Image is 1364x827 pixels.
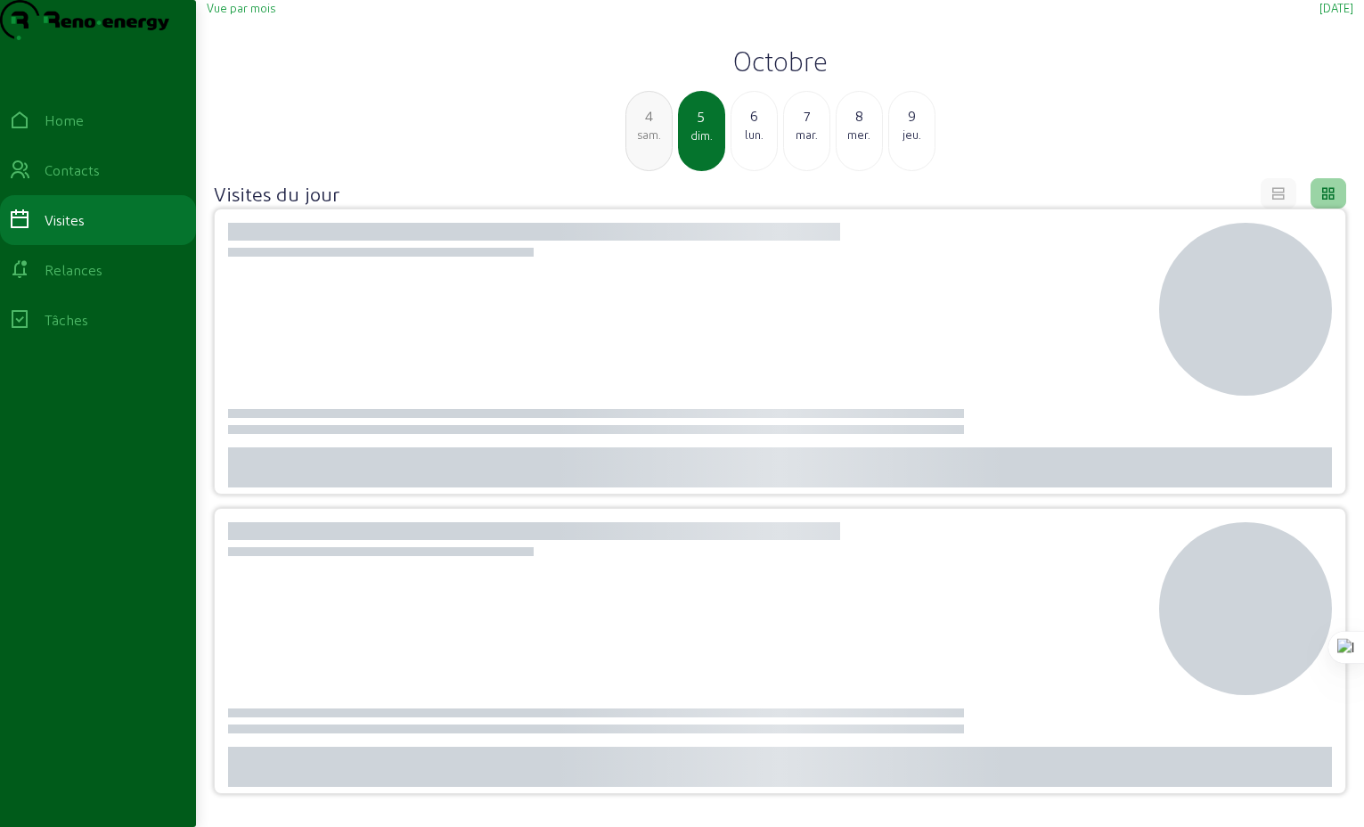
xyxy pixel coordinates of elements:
div: lun. [731,127,777,143]
div: 6 [731,105,777,127]
div: 8 [837,105,882,127]
div: dim. [680,127,723,143]
h2: Octobre [207,45,1353,77]
div: Relances [45,259,102,281]
div: Home [45,110,84,131]
div: mer. [837,127,882,143]
span: Vue par mois [207,1,275,14]
div: 7 [784,105,829,127]
div: Tâches [45,309,88,331]
span: [DATE] [1319,1,1353,14]
div: sam. [626,127,672,143]
div: 5 [680,106,723,127]
div: jeu. [889,127,935,143]
div: mar. [784,127,829,143]
div: Contacts [45,160,100,181]
div: Visites [45,209,85,231]
div: 9 [889,105,935,127]
h4: Visites du jour [214,181,339,206]
div: 4 [626,105,672,127]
